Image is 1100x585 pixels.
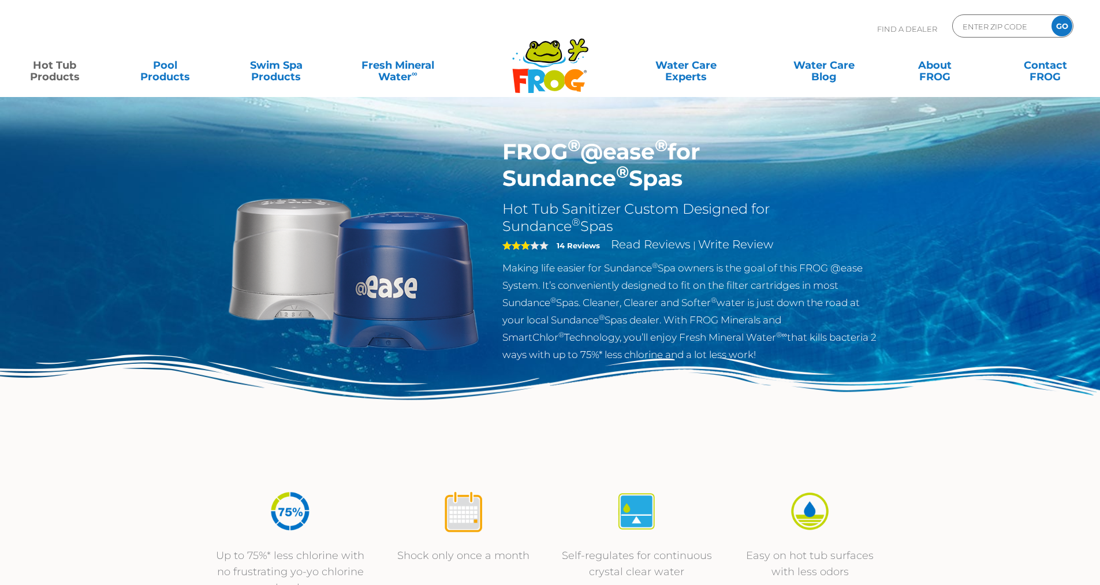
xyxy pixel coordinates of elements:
img: icon-atease-shock-once [442,490,485,533]
sup: ® [652,261,658,270]
sup: ® [616,162,629,182]
strong: 14 Reviews [557,241,600,250]
p: Shock only once a month [389,547,539,564]
sup: ® [572,216,580,229]
sup: ® [599,313,605,322]
span: 3 [502,241,530,250]
h1: FROG @ease for Sundance Spas [502,139,879,192]
sup: ® [711,296,717,304]
sup: ® [558,330,564,339]
p: Self-regulates for continuous crystal clear water [562,547,712,580]
sup: ® [568,135,580,155]
sup: ∞ [412,69,417,78]
a: Water CareExperts [616,54,756,77]
h2: Hot Tub Sanitizer Custom Designed for Sundance Spas [502,200,879,235]
a: PoolProducts [122,54,208,77]
p: Making life easier for Sundance Spa owners is the goal of this FROG @ease System. It’s convenient... [502,259,879,363]
a: Fresh MineralWater∞ [344,54,452,77]
a: AboutFROG [892,54,978,77]
img: Frog Products Logo [506,23,595,94]
a: Write Review [698,237,773,251]
a: Read Reviews [611,237,691,251]
img: icon-atease-easy-on [788,490,831,533]
img: Sundance-cartridges-2.png [221,139,486,403]
img: icon-atease-75percent-less [269,490,312,533]
a: Swim SpaProducts [233,54,319,77]
p: Find A Dealer [877,14,937,43]
span: | [693,240,696,251]
sup: ® [655,135,668,155]
sup: ® [550,296,556,304]
img: icon-atease-self-regulates [615,490,658,533]
a: ContactFROG [1002,54,1088,77]
p: Easy on hot tub surfaces with less odors [735,547,885,580]
input: GO [1051,16,1072,36]
a: Hot TubProducts [12,54,98,77]
sup: ®∞ [776,330,787,339]
a: Water CareBlog [781,54,867,77]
